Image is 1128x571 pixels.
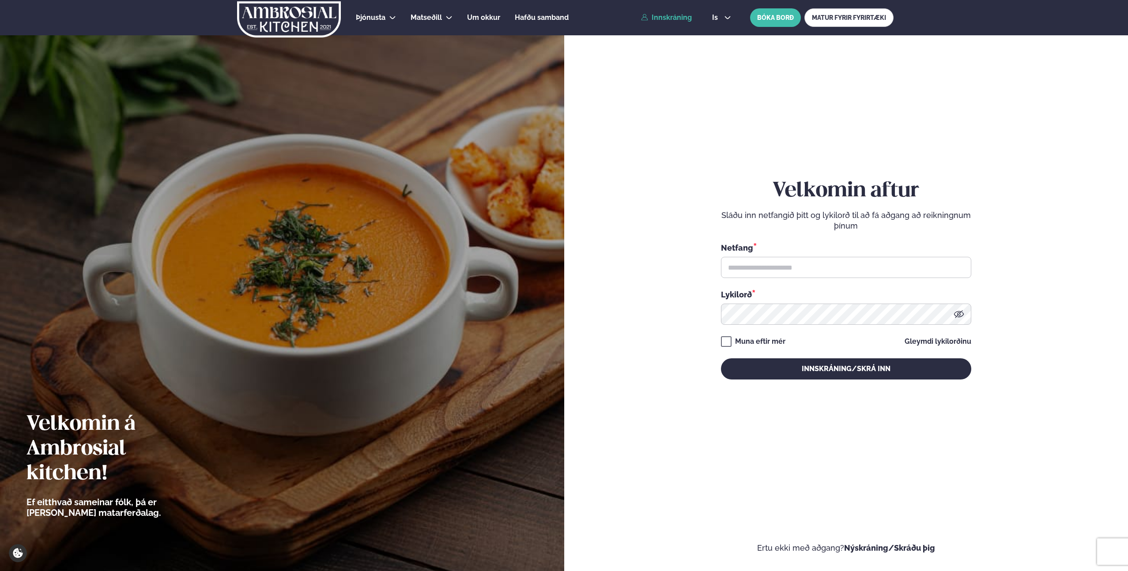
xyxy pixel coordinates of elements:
[905,338,971,345] a: Gleymdi lykilorðinu
[356,12,385,23] a: Þjónusta
[721,179,971,203] h2: Velkomin aftur
[411,12,442,23] a: Matseðill
[515,12,569,23] a: Hafðu samband
[750,8,801,27] button: BÓKA BORÐ
[467,13,500,22] span: Um okkur
[236,1,342,38] img: logo
[705,14,738,21] button: is
[721,210,971,231] p: Sláðu inn netfangið þitt og lykilorð til að fá aðgang að reikningnum þínum
[467,12,500,23] a: Um okkur
[356,13,385,22] span: Þjónusta
[721,289,971,300] div: Lykilorð
[641,14,692,22] a: Innskráning
[26,412,210,486] h2: Velkomin á Ambrosial kitchen!
[591,543,1102,553] p: Ertu ekki með aðgang?
[515,13,569,22] span: Hafðu samband
[721,242,971,253] div: Netfang
[26,497,210,518] p: Ef eitthvað sameinar fólk, þá er [PERSON_NAME] matarferðalag.
[712,14,721,21] span: is
[721,358,971,379] button: Innskráning/Skrá inn
[844,543,935,552] a: Nýskráning/Skráðu þig
[9,544,27,562] a: Cookie settings
[804,8,894,27] a: MATUR FYRIR FYRIRTÆKI
[411,13,442,22] span: Matseðill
